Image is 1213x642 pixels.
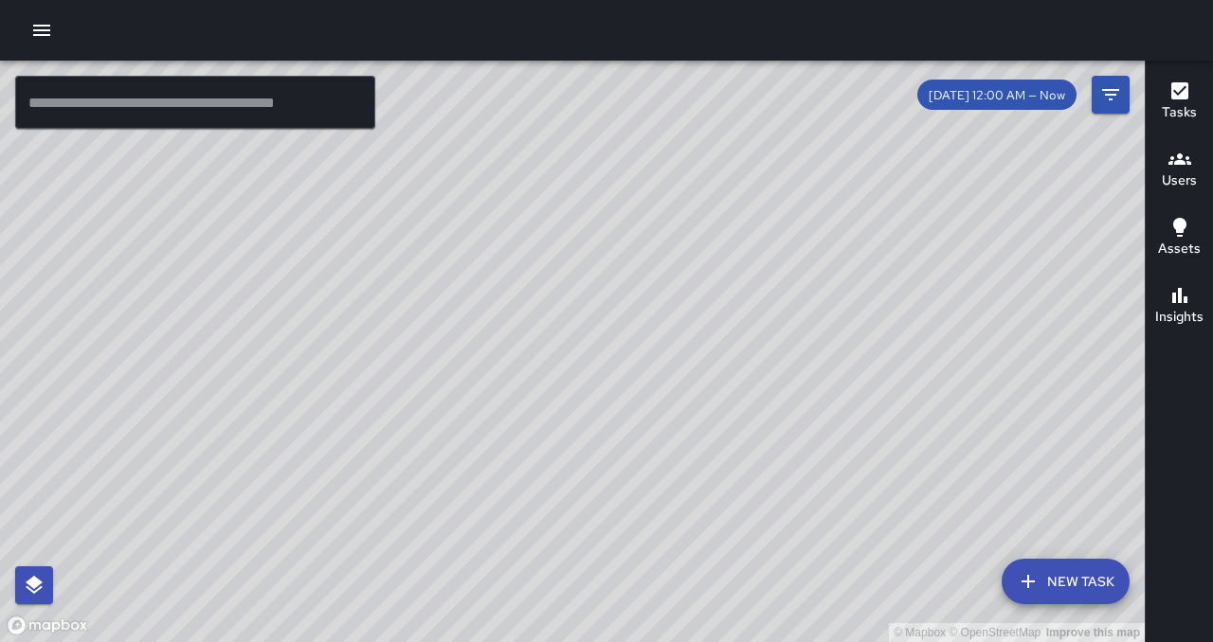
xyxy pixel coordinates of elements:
h6: Assets [1158,239,1201,259]
h6: Tasks [1162,102,1197,123]
button: Insights [1146,273,1213,341]
span: [DATE] 12:00 AM — Now [917,87,1077,103]
button: New Task [1002,559,1130,604]
h6: Users [1162,170,1197,191]
button: Filters [1092,76,1130,114]
button: Assets [1146,205,1213,273]
h6: Insights [1155,307,1204,328]
button: Users [1146,136,1213,205]
button: Tasks [1146,68,1213,136]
